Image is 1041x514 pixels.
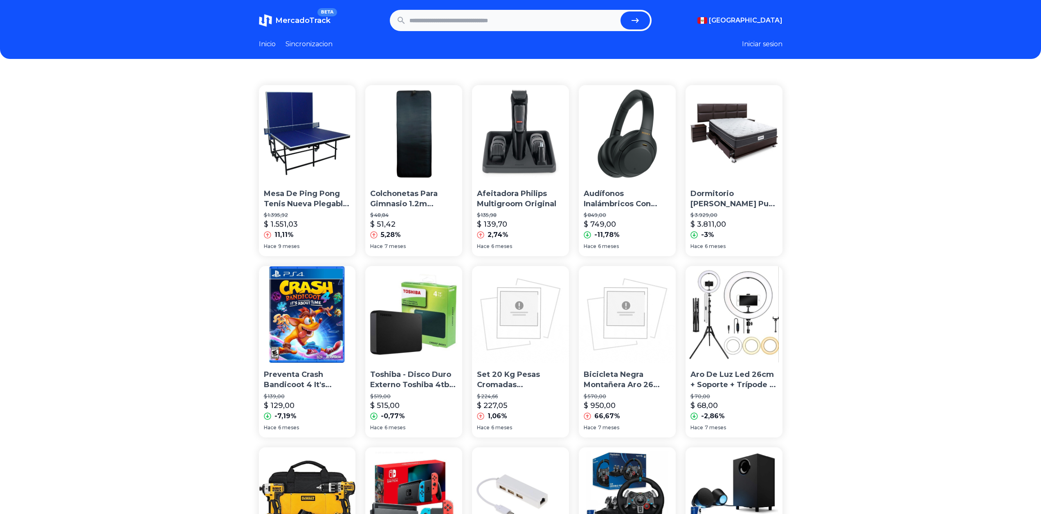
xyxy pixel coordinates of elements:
span: Hace [370,243,383,250]
span: Hace [690,424,703,431]
p: 5,28% [381,230,401,240]
span: Hace [690,243,703,250]
p: $ 749,00 [584,219,616,230]
p: 66,67% [594,411,620,421]
a: Afeitadora Philips Multigroom OriginalAfeitadora Philips Multigroom Original$ 135,98$ 139,702,74%... [472,85,569,256]
span: 6 meses [278,424,299,431]
span: 6 meses [384,424,405,431]
p: $ 48,84 [370,212,457,219]
p: -11,78% [594,230,620,240]
p: Preventa Crash Bandicoot 4 It's About Time Playstation 4 [264,370,351,390]
p: $ 3.811,00 [690,219,726,230]
span: Hace [264,243,277,250]
img: Audífonos Inalámbricos Con Noise Cancelling Wh-1000xm4 [579,85,676,182]
span: Hace [584,243,596,250]
span: 7 meses [598,424,619,431]
p: Colchonetas Para Gimnasio 1.2m Abdominales Deporte Ejercicio [370,189,457,209]
span: MercadoTrack [275,16,331,25]
p: $ 570,00 [584,393,671,400]
span: 6 meses [598,243,619,250]
p: Toshiba - Disco Duro Externo Toshiba 4tb Canvio Basics Usb 3 [370,370,457,390]
p: $ 1.551,03 [264,219,298,230]
p: Audífonos Inalámbricos Con Noise Cancelling Wh-1000xm4 [584,189,671,209]
span: Hace [477,424,490,431]
span: 6 meses [705,243,726,250]
p: $ 3.929,00 [690,212,778,219]
span: 6 meses [491,243,512,250]
button: [GEOGRAPHIC_DATA] [697,16,782,25]
p: Afeitadora Philips Multigroom Original [477,189,564,209]
a: MercadoTrackBETA [259,14,331,27]
a: Dormitorio Sofía Pure Fresh QueenDormitorio [PERSON_NAME] Pure Fresh Queen$ 3.929,00$ 3.811,00-3%... [686,85,782,256]
p: $ 139,70 [477,219,507,230]
p: $ 135,98 [477,212,564,219]
a: Mesa De Ping Pong Tenis Nueva Plegable Modelo Americano 15mmMesa De Ping Pong Tenis Nueva Plegabl... [259,85,356,256]
a: Aro De Luz Led 26cm + Soporte + Trípode 2 M + Rotula 360ºAro De Luz Led 26cm + Soporte + Trípode ... [686,266,782,437]
p: $ 68,00 [690,400,718,411]
p: Bicicleta Negra Montañera Aro 26 New - Envios A Todo [GEOGRAPHIC_DATA] [584,370,671,390]
p: 11,11% [274,230,294,240]
a: Set 20 Kg Pesas Cromadas Convertible Importadas.Set 20 Kg Pesas Cromadas Convertible Importadas.$... [472,266,569,437]
a: Bicicleta Negra Montañera Aro 26 New - Envios A Todo El PerúBicicleta Negra Montañera Aro 26 New ... [579,266,676,437]
a: Toshiba - Disco Duro Externo Toshiba 4tb Canvio Basics Usb 3Toshiba - Disco Duro Externo Toshiba ... [365,266,462,437]
p: $ 139,00 [264,393,351,400]
p: -7,19% [274,411,297,421]
p: Aro De Luz Led 26cm + Soporte + Trípode 2 M + Rotula 360º [690,370,778,390]
p: $ 519,00 [370,393,457,400]
p: $ 129,00 [264,400,295,411]
span: 6 meses [491,424,512,431]
span: 9 meses [278,243,299,250]
img: Aro De Luz Led 26cm + Soporte + Trípode 2 M + Rotula 360º [686,266,782,363]
p: $ 950,00 [584,400,616,411]
a: Inicio [259,39,276,49]
p: -0,77% [381,411,405,421]
p: $ 70,00 [690,393,778,400]
p: Dormitorio [PERSON_NAME] Pure Fresh Queen [690,189,778,209]
img: Peru [697,17,707,24]
span: Hace [370,424,383,431]
span: BETA [317,8,337,16]
span: Hace [264,424,277,431]
button: Iniciar sesion [742,39,782,49]
p: $ 1.395,92 [264,212,351,219]
span: Hace [477,243,490,250]
img: Afeitadora Philips Multigroom Original [472,85,569,182]
p: 1,06% [488,411,507,421]
img: Dormitorio Sofía Pure Fresh Queen [686,85,782,182]
span: [GEOGRAPHIC_DATA] [709,16,782,25]
p: $ 515,00 [370,400,400,411]
a: Colchonetas Para Gimnasio 1.2m Abdominales Deporte EjercicioColchonetas Para Gimnasio 1.2m Abdomi... [365,85,462,256]
img: Bicicleta Negra Montañera Aro 26 New - Envios A Todo El Perú [579,266,676,363]
p: 2,74% [488,230,508,240]
p: $ 224,66 [477,393,564,400]
img: Colchonetas Para Gimnasio 1.2m Abdominales Deporte Ejercicio [365,85,462,182]
img: Preventa Crash Bandicoot 4 It's About Time Playstation 4 [259,266,356,363]
p: $ 51,42 [370,219,396,230]
img: Toshiba - Disco Duro Externo Toshiba 4tb Canvio Basics Usb 3 [365,266,462,363]
p: -3% [701,230,714,240]
p: -2,86% [701,411,725,421]
p: $ 849,00 [584,212,671,219]
p: $ 227,05 [477,400,507,411]
a: Preventa Crash Bandicoot 4 It's About Time Playstation 4Preventa Crash Bandicoot 4 It's About Tim... [259,266,356,437]
img: MercadoTrack [259,14,272,27]
span: 7 meses [705,424,726,431]
img: Mesa De Ping Pong Tenis Nueva Plegable Modelo Americano 15mm [259,85,356,182]
a: Audífonos Inalámbricos Con Noise Cancelling Wh-1000xm4Audífonos Inalámbricos Con Noise Cancelling... [579,85,676,256]
p: Mesa De Ping Pong Tenis Nueva Plegable Modelo Americano 15mm [264,189,351,209]
img: Set 20 Kg Pesas Cromadas Convertible Importadas. [472,266,569,363]
p: Set 20 Kg Pesas Cromadas Convertible Importadas. [477,370,564,390]
span: 7 meses [384,243,406,250]
a: Sincronizacion [286,39,333,49]
span: Hace [584,424,596,431]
